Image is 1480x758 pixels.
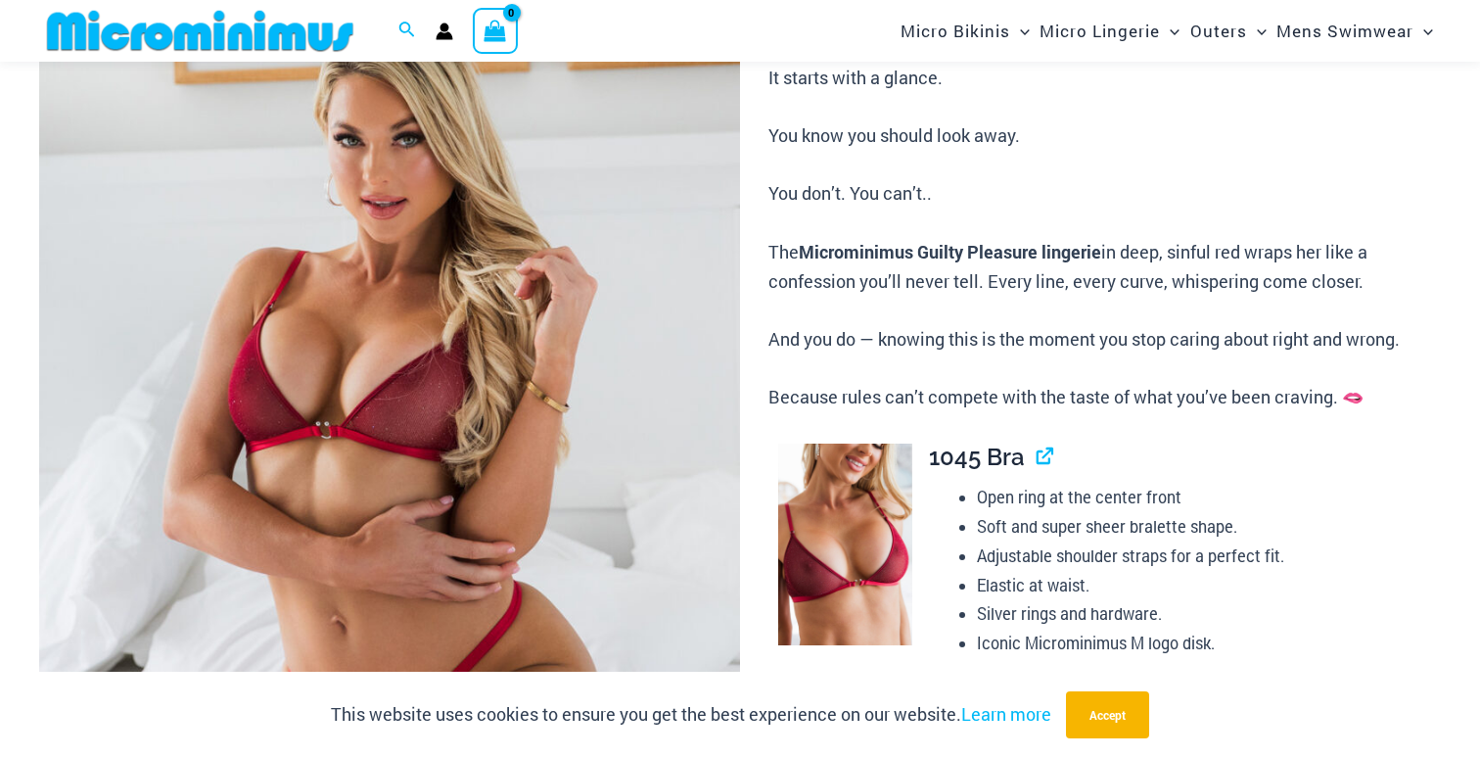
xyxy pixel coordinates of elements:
span: Mens Swimwear [1276,6,1413,56]
span: Menu Toggle [1160,6,1179,56]
nav: Site Navigation [893,3,1441,59]
li: Elastic at waist. [977,571,1441,600]
li: Soft and super sheer bralette shape. [977,512,1441,542]
a: Micro LingerieMenu ToggleMenu Toggle [1035,6,1184,56]
a: Micro BikinisMenu ToggleMenu Toggle [896,6,1035,56]
span: Micro Bikinis [901,6,1010,56]
p: This website uses cookies to ensure you get the best experience on our website. [331,700,1051,730]
span: Outers [1190,6,1247,56]
li: Open ring at the center front [977,483,1441,512]
img: Guilty Pleasures Red 1045 Bra [778,444,912,645]
a: Account icon link [436,23,453,40]
span: 1045 Bra [929,443,1025,471]
li: Iconic Microminimus M logo disk. [977,629,1441,658]
a: Search icon link [398,19,416,44]
li: Adjustable shoulder straps for a perfect fit. [977,542,1441,571]
a: Mens SwimwearMenu ToggleMenu Toggle [1272,6,1438,56]
span: Menu Toggle [1413,6,1433,56]
b: Microminimus Guilty Pleasure lingerie [799,240,1101,263]
span: Menu Toggle [1010,6,1030,56]
p: It starts with a glance. You know you should look away. You don’t. You can’t.. The in deep, sinfu... [768,64,1441,412]
span: Micro Lingerie [1040,6,1160,56]
a: View Shopping Cart, empty [473,8,518,53]
img: MM SHOP LOGO FLAT [39,9,361,53]
span: Menu Toggle [1247,6,1267,56]
button: Accept [1066,691,1149,738]
li: Silver rings and hardware. [977,599,1441,629]
a: OutersMenu ToggleMenu Toggle [1185,6,1272,56]
a: Learn more [961,702,1051,726]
